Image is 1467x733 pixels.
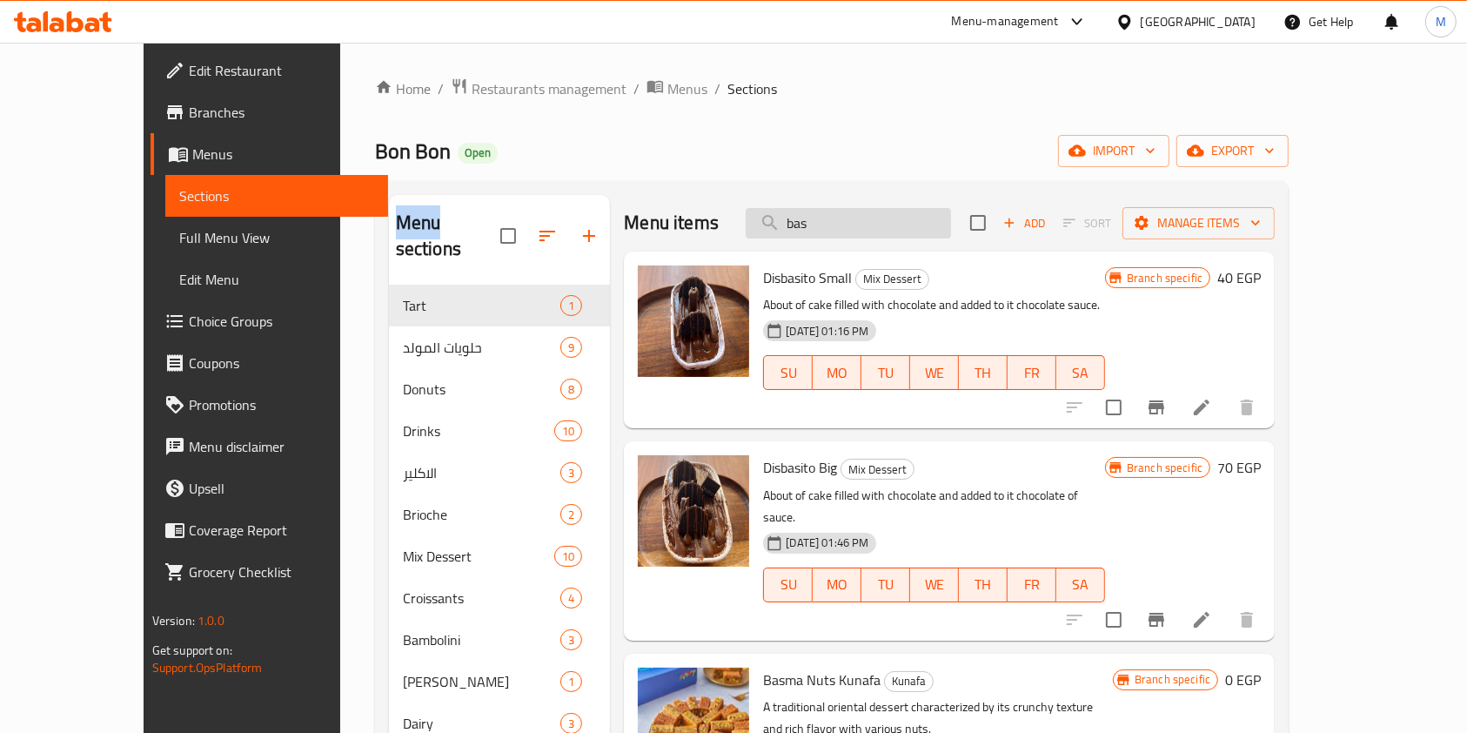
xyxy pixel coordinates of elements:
[555,548,581,565] span: 10
[389,535,611,577] div: Mix Dessert10
[403,629,560,650] span: Bambolini
[1001,213,1048,233] span: Add
[1190,140,1275,162] span: export
[560,504,582,525] div: items
[151,300,389,342] a: Choice Groups
[165,217,389,259] a: Full Menu View
[1072,140,1156,162] span: import
[1122,207,1275,239] button: Manage items
[403,588,560,609] span: Croissants
[403,420,554,441] span: Drinks
[633,78,640,99] li: /
[1058,135,1169,167] button: import
[1176,135,1289,167] button: export
[1063,572,1098,597] span: SA
[561,674,581,690] span: 1
[151,384,389,426] a: Promotions
[910,355,959,390] button: WE
[403,462,560,483] div: الاكلير
[996,210,1052,237] span: Add item
[1191,609,1212,630] a: Edit menu item
[152,639,232,662] span: Get support on:
[1015,572,1049,597] span: FR
[1141,12,1256,31] div: [GEOGRAPHIC_DATA]
[152,609,195,632] span: Version:
[189,353,375,373] span: Coupons
[179,269,375,290] span: Edit Menu
[389,326,611,368] div: حلويات المولد9
[560,588,582,609] div: items
[960,205,996,241] span: Select section
[1095,602,1132,638] span: Select to update
[667,78,707,99] span: Menus
[560,671,582,692] div: items
[375,77,1289,100] nav: breadcrumb
[868,572,903,597] span: TU
[151,551,389,593] a: Grocery Checklist
[189,478,375,499] span: Upsell
[952,11,1059,32] div: Menu-management
[1008,568,1056,602] button: FR
[856,269,928,289] span: Mix Dessert
[1128,671,1217,688] span: Branch specific
[868,360,903,386] span: TU
[1008,355,1056,390] button: FR
[561,590,581,607] span: 4
[1225,668,1261,692] h6: 0 EGP
[403,546,554,567] span: Mix Dessert
[561,465,581,481] span: 3
[746,208,951,239] input: search
[554,546,582,567] div: items
[1120,460,1209,476] span: Branch specific
[560,629,582,650] div: items
[396,210,501,262] h2: Menu sections
[189,102,375,123] span: Branches
[763,485,1105,528] p: About of cake filled with chocolate and added to it chocolate of sauce.
[403,671,560,692] span: [PERSON_NAME]
[389,577,611,619] div: Croissants4
[1135,599,1177,641] button: Branch-specific-item
[403,295,560,316] span: Tart
[189,60,375,81] span: Edit Restaurant
[198,609,224,632] span: 1.0.0
[389,661,611,703] div: [PERSON_NAME]1
[375,78,431,99] a: Home
[771,572,806,597] span: SU
[403,379,560,400] div: Donuts
[1136,212,1261,234] span: Manage items
[403,671,560,692] div: Patty
[560,295,582,316] div: items
[458,145,498,160] span: Open
[763,265,852,291] span: Disbasito Small
[438,78,444,99] li: /
[561,632,581,649] span: 3
[996,210,1052,237] button: Add
[189,562,375,582] span: Grocery Checklist
[472,78,626,99] span: Restaurants management
[179,227,375,248] span: Full Menu View
[1226,387,1268,428] button: delete
[1436,12,1446,31] span: M
[763,294,1105,316] p: About of cake filled with chocolate and added to it chocolate sauce.
[151,509,389,551] a: Coverage Report
[189,436,375,457] span: Menu disclaimer
[841,459,914,480] div: Mix Dessert
[1120,270,1209,286] span: Branch specific
[389,368,611,410] div: Donuts8
[1056,355,1105,390] button: SA
[451,77,626,100] a: Restaurants management
[389,410,611,452] div: Drinks10
[1052,210,1122,237] span: Select section first
[389,619,611,661] div: Bambolini3
[555,423,581,440] span: 10
[1056,568,1105,602] button: SA
[861,355,910,390] button: TU
[813,568,861,602] button: MO
[1191,397,1212,418] a: Edit menu item
[884,671,934,692] div: Kunafa
[561,298,581,314] span: 1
